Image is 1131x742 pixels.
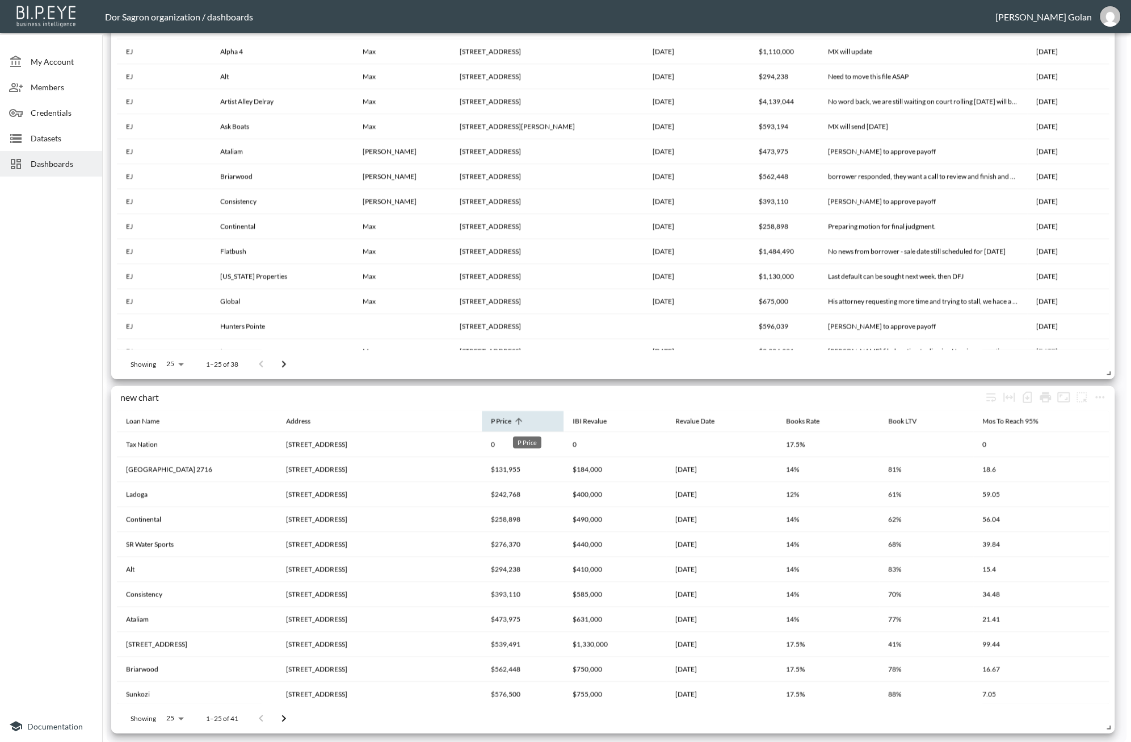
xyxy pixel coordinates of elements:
th: EJ [117,214,211,239]
th: $1,110,000 [750,39,819,64]
span: Address [286,414,325,428]
th: 14% [777,607,879,632]
th: $562,448 [482,657,564,682]
span: Chart settings [1091,388,1109,406]
th: 8425 Windsor Dr, Miramar, FL 33025 [277,557,482,582]
button: Go to next page [272,707,295,730]
span: Members [31,81,93,93]
th: Sunkozi [117,682,277,707]
th: 8561 W 33rd Ave, Hialeah, FL 33018 [277,432,482,457]
th: 15.4 [973,557,1109,582]
th: Howard [354,189,450,214]
div: Dor Sagron organization / dashboards [105,11,995,22]
th: 18.6 [973,457,1109,482]
th: 0 [564,432,666,457]
th: 2705 SE Ranch Acres Circle, Jupiter, FL 33478 [450,264,644,289]
th: $576,500 [482,682,564,707]
th: $490,000 [564,507,666,532]
th: 2025-05-29 [644,164,750,189]
th: MX will send today [819,114,1027,139]
th: Max [354,39,450,64]
div: Toggle table layout between fixed and auto (default: auto) [1000,388,1018,406]
th: borrower responded, they want a call to review and finish and sign the FB [819,164,1027,189]
th: 2024-07-22 [644,214,750,239]
th: 8/1/25 [666,507,777,532]
th: $596,039 [750,314,819,339]
th: 2203 SW 134th Ave, Miramar, FL 33027 [277,607,482,632]
th: 14% [777,507,879,532]
th: 14% [777,532,879,557]
th: 2025-07-07 [644,139,750,164]
th: 70% [879,582,973,607]
th: 34.48 [973,582,1109,607]
p: 1–25 of 38 [206,359,238,369]
th: 8/1/25 [666,682,777,707]
th: Briarwood [117,657,277,682]
div: Books Rate [786,414,819,428]
th: 8/18/2025 [1027,264,1109,289]
th: $258,898 [482,507,564,532]
th: Preparing motion for final judgment. [819,214,1027,239]
th: 77 St Marks Ave, Brooklyn, NY 11217 [277,632,482,657]
th: Alt [211,64,354,89]
th: 8836 Briarwood Meadow Ln, Boynton Beach, FL 33473 [277,657,482,682]
th: MX will update [819,39,1027,64]
th: Max to approve payoff [819,314,1027,339]
th: 7248 Sandgrace Lane Lake Worth [450,289,644,314]
th: 2024-09-11 [644,339,750,364]
th: 2024-11-07 [644,239,750,264]
th: 4/1/25 [666,532,777,557]
th: EJ [117,89,211,114]
th: 14% [777,557,879,582]
th: 8/18/2025 [1027,239,1109,264]
div: new chart [120,392,982,403]
span: IBI Revalue [573,414,621,428]
th: $393,110 [750,189,819,214]
th: Palms Inn 2716 [117,457,277,482]
th: 8/18/2025 [1027,189,1109,214]
th: Max [354,214,450,239]
th: 14% [777,582,879,607]
span: Book LTV [888,414,931,428]
th: $258,898 [750,214,819,239]
th: 17.5% [777,682,879,707]
th: SR Water Sports [117,532,277,557]
th: Howard [354,164,450,189]
div: Book LTV [888,414,916,428]
th: Max to approve payoff [819,189,1027,214]
div: Print [1036,388,1054,406]
th: Florida Properties [211,264,354,289]
th: Ataliam [211,139,354,164]
p: 1–25 of 41 [206,714,238,723]
th: 17.5% [777,657,879,682]
th: 16.67 [973,657,1109,682]
th: No news from borrower - sale date still scheduled for Sep 5th [819,239,1027,264]
th: 8/18/2025 [1027,214,1109,239]
th: 8425 Windsor Dr, Miramar, FL 33025 [450,64,644,89]
th: 21.41 [973,607,1109,632]
th: 81% [879,457,973,482]
th: $400,000 [564,482,666,507]
th: Alt [117,557,277,582]
div: Revalue Date [675,414,714,428]
th: 741 Bayshore Dr #2S, Fort Lauderdale, FL 33304 [277,507,482,532]
th: 77 St Marks Ave [117,632,277,657]
th: 851 NE 1st Ave, Unit 5211, Miami Fl [450,339,644,364]
th: Max [354,89,450,114]
th: 17.5% [777,432,879,457]
div: IBI Revalue [573,414,607,428]
th: 2024-07-22 [644,64,750,89]
th: $4,139,044 [750,89,819,114]
th: 07/16/2025 [666,632,777,657]
th: 41% [879,632,973,657]
th: Need to move this file ASAP [819,64,1027,89]
span: Credentials [31,107,93,119]
th: $294,238 [750,64,819,89]
th: $242,768 [482,482,564,507]
th: Iony [211,339,354,364]
th: 77% [879,607,973,632]
th: Consistency [117,582,277,607]
th: Howard [354,139,450,164]
th: 88% [879,682,973,707]
th: 8/1/25 [666,482,777,507]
